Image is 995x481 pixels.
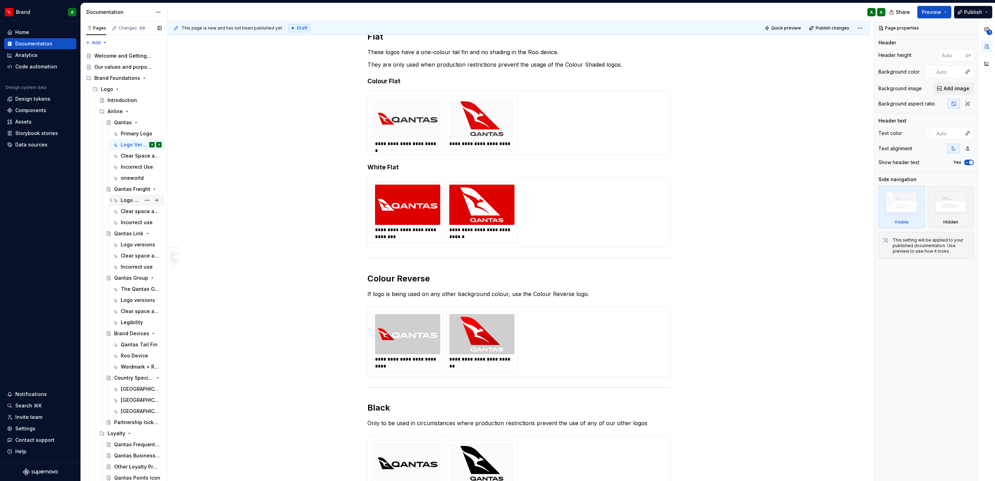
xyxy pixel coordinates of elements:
[934,82,974,95] button: Add image
[86,9,152,16] div: Documentation
[110,250,164,261] a: Clear space and minimum size
[90,84,164,95] div: Logo
[1,5,79,19] button: BrandA
[121,397,160,404] div: [GEOGRAPHIC_DATA]
[103,450,164,461] a: Qantas Business Rewards
[15,52,37,59] div: Analytics
[367,290,671,298] p: If logo is being used on any other background colour, use the Colour Reverse logo.
[943,219,958,225] div: Hidden
[297,25,307,31] span: Draft
[110,395,164,406] a: [GEOGRAPHIC_DATA]
[4,116,76,127] a: Assets
[4,128,76,139] a: Storybook stories
[121,341,158,348] div: Qantas Tail Fin
[807,23,852,33] button: Publish changes
[934,66,962,78] input: Auto
[110,406,164,417] a: [GEOGRAPHIC_DATA]
[4,50,76,61] a: Analytics
[953,160,961,165] label: Yes
[121,308,160,315] div: Clear space and minimum size
[151,141,153,148] div: A
[114,275,148,281] div: Qantas Group
[893,237,969,254] div: This setting will be applied to your published documentation. Use preview to see how it looks.
[917,6,951,18] button: Preview
[367,48,671,56] p: These logos have a one-colour tail fin and no shading in the Roo device.
[110,361,164,372] a: Wordmark + Roo
[4,139,76,150] a: Data sources
[114,452,160,459] div: Qantas Business Rewards
[121,363,160,370] div: Wordmark + Roo
[114,186,150,193] div: Qantas Freight
[86,25,106,31] div: Pages
[16,9,30,16] div: Brand
[5,8,13,16] img: 6b187050-a3ed-48aa-8485-808e17fcee26.png
[367,163,671,171] h4: White Flat
[114,374,153,381] div: Country Specific Logos
[108,97,137,104] div: Introduction
[4,27,76,38] a: Home
[763,23,804,33] button: Quick preview
[4,434,76,446] button: Contact support
[15,95,50,102] div: Design tokens
[110,284,164,295] a: The Qantas Group logo
[110,317,164,328] a: Legibility
[110,128,164,139] a: Primary Logo
[816,25,849,31] span: Publish changes
[121,130,152,137] div: Primary Logo
[110,195,164,206] a: Logo versions
[110,161,164,172] a: Incorrect Use
[878,52,911,59] div: Header height
[121,263,153,270] div: Incorrect use
[83,38,109,48] button: Add
[878,145,912,152] div: Text alignment
[15,107,46,114] div: Components
[96,106,164,117] div: Airline
[966,52,971,58] p: px
[121,208,160,215] div: Clear space and minimum size
[94,75,140,82] div: Brand Foundations
[894,219,909,225] div: Visible
[954,6,992,18] button: Publish
[108,108,123,115] div: Airline
[878,117,907,124] div: Header text
[4,412,76,423] a: Invite team
[96,95,164,106] a: Introduction
[110,239,164,250] a: Logo versions
[6,85,46,90] div: Design system data
[181,25,283,31] span: This page is new and has not been published yet.
[878,130,902,137] div: Text color
[15,414,42,421] div: Invite team
[944,85,969,92] span: Add image
[121,252,160,259] div: Clear space and minimum size
[103,372,164,383] a: Country Specific Logos
[15,448,26,455] div: Help
[896,9,910,16] span: Share
[121,175,144,182] div: oneworld
[103,328,164,339] a: Brand Devices
[110,172,164,184] a: oneworld
[110,339,164,350] a: Qantas Tail Fin
[110,350,164,361] a: Roo Device
[103,461,164,472] a: Other Loyalty Products
[110,150,164,161] a: Clear Space and Minimum Size
[15,141,48,148] div: Data sources
[121,197,141,204] div: Logo versions
[23,469,58,475] svg: Supernova Logo
[934,127,962,140] input: Auto
[114,463,160,470] div: Other Loyalty Products
[103,439,164,450] a: Qantas Frequent Flyer logo
[367,77,671,85] h4: Colour Flat
[4,423,76,434] a: Settings
[367,60,671,69] p: They are only used when production restrictions prevent the usage of the Colour Shaded logos.
[878,68,920,75] div: Background color
[878,39,896,46] div: Header
[110,217,164,228] a: Incorrect use
[4,400,76,411] button: Search ⌘K
[103,117,164,128] a: Qantas
[110,295,164,306] a: Logo versions
[878,186,925,228] div: Visible
[15,437,54,444] div: Contact support
[771,25,801,31] span: Quick preview
[110,306,164,317] a: Clear space and minimum size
